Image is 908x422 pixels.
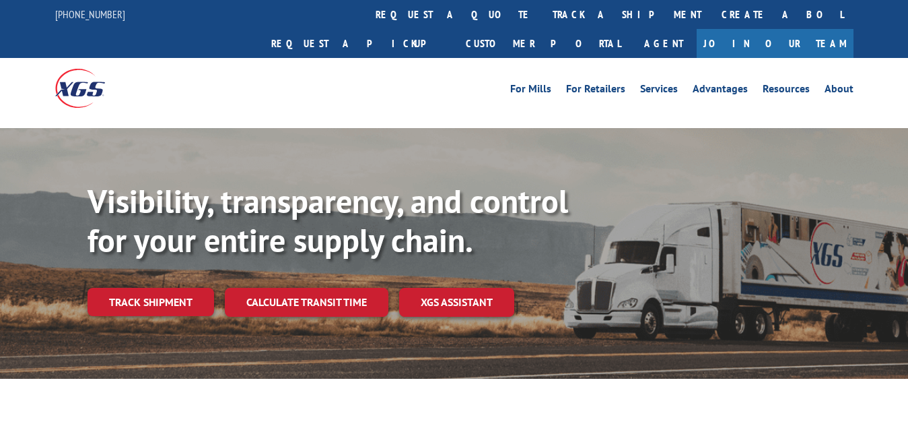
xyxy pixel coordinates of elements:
a: Request a pickup [261,29,456,58]
a: Track shipment [88,288,214,316]
a: Calculate transit time [225,288,388,317]
a: About [825,84,853,98]
a: [PHONE_NUMBER] [55,7,125,21]
a: For Retailers [566,84,625,98]
a: Advantages [693,84,748,98]
a: Join Our Team [697,29,853,58]
a: Customer Portal [456,29,631,58]
a: Agent [631,29,697,58]
a: Services [640,84,678,98]
b: Visibility, transparency, and control for your entire supply chain. [88,180,568,261]
a: Resources [763,84,810,98]
a: XGS ASSISTANT [399,288,514,317]
a: For Mills [510,84,551,98]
